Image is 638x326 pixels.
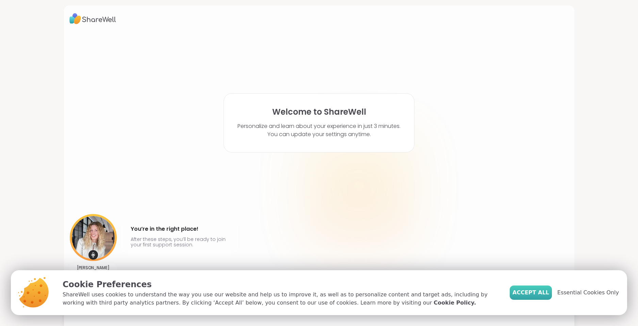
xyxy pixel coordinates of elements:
p: After these steps, you’ll be ready to join your first support session. [131,237,229,247]
img: ShareWell Logo [69,11,116,27]
span: Essential Cookies Only [557,289,619,297]
span: Accept All [512,289,549,297]
p: Cookie Preferences [63,278,499,291]
a: Cookie Policy. [434,299,476,307]
p: [PERSON_NAME] [77,265,110,271]
button: Accept All [510,286,552,300]
h4: You’re in the right place! [131,224,229,234]
p: Personalize and learn about your experience in just 3 minutes. You can update your settings anytime. [238,122,400,138]
img: mic icon [88,250,98,260]
img: User image [70,214,117,261]
p: ShareWell uses cookies to understand the way you use our website and help us to improve it, as we... [63,291,499,307]
h1: Welcome to ShareWell [272,107,366,117]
